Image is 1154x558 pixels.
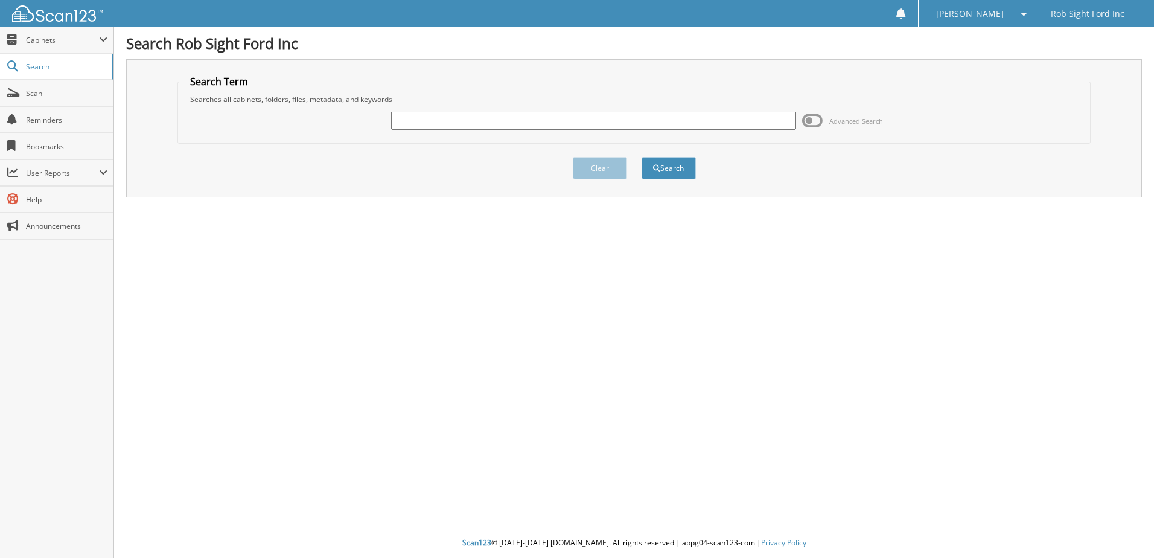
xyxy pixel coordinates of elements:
[126,33,1142,53] h1: Search Rob Sight Ford Inc
[462,537,491,548] span: Scan123
[26,141,107,152] span: Bookmarks
[26,35,99,45] span: Cabinets
[26,168,99,178] span: User Reports
[26,88,107,98] span: Scan
[642,157,696,179] button: Search
[26,221,107,231] span: Announcements
[184,75,254,88] legend: Search Term
[12,5,103,22] img: scan123-logo-white.svg
[1094,500,1154,558] iframe: Chat Widget
[184,94,1084,104] div: Searches all cabinets, folders, files, metadata, and keywords
[1051,10,1124,18] span: Rob Sight Ford Inc
[26,194,107,205] span: Help
[761,537,806,548] a: Privacy Policy
[573,157,627,179] button: Clear
[829,117,883,126] span: Advanced Search
[114,528,1154,558] div: © [DATE]-[DATE] [DOMAIN_NAME]. All rights reserved | appg04-scan123-com |
[26,62,106,72] span: Search
[26,115,107,125] span: Reminders
[936,10,1004,18] span: [PERSON_NAME]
